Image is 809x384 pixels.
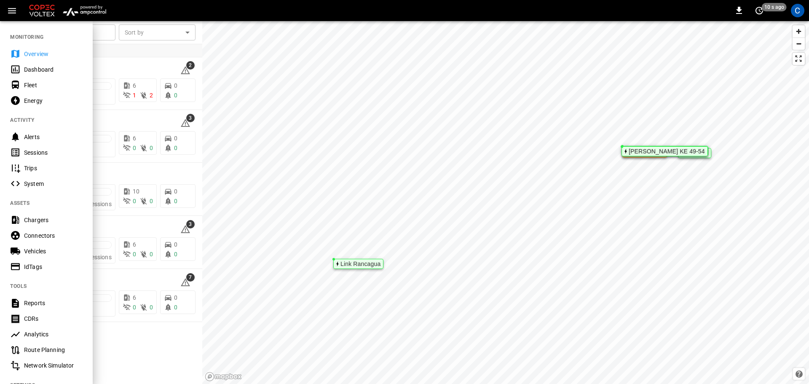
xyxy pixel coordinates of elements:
[24,330,83,338] div: Analytics
[24,65,83,74] div: Dashboard
[24,361,83,370] div: Network Simulator
[762,3,787,11] span: 10 s ago
[24,216,83,224] div: Chargers
[24,97,83,105] div: Energy
[24,50,83,58] div: Overview
[24,346,83,354] div: Route Planning
[24,148,83,157] div: Sessions
[753,4,766,17] button: set refresh interval
[24,231,83,240] div: Connectors
[27,3,56,19] img: Customer Logo
[24,81,83,89] div: Fleet
[60,3,109,19] img: ampcontrol.io logo
[24,247,83,255] div: Vehicles
[24,133,83,141] div: Alerts
[24,164,83,172] div: Trips
[791,4,804,17] div: profile-icon
[24,299,83,307] div: Reports
[24,263,83,271] div: IdTags
[24,180,83,188] div: System
[24,314,83,323] div: CDRs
